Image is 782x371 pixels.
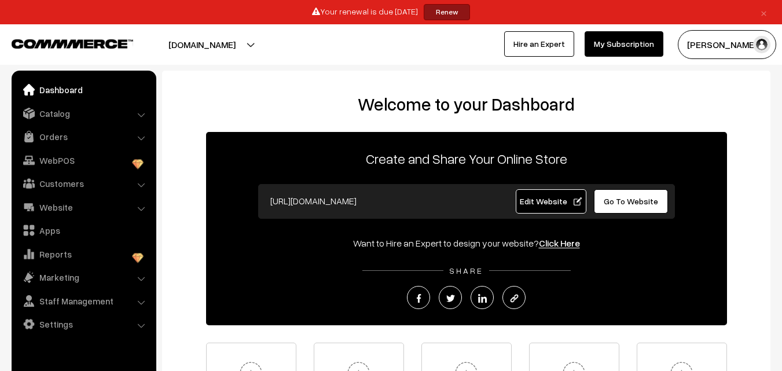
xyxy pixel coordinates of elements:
[174,94,759,115] h2: Welcome to your Dashboard
[206,148,727,169] p: Create and Share Your Online Store
[424,4,470,20] a: Renew
[585,31,663,57] a: My Subscription
[14,126,152,147] a: Orders
[4,4,778,20] div: Your renewal is due [DATE]
[14,150,152,171] a: WebPOS
[12,36,113,50] a: COMMMERCE
[14,314,152,335] a: Settings
[756,5,772,19] a: ×
[14,291,152,311] a: Staff Management
[14,79,152,100] a: Dashboard
[516,189,586,214] a: Edit Website
[539,237,580,249] a: Click Here
[14,197,152,218] a: Website
[14,267,152,288] a: Marketing
[604,196,658,206] span: Go To Website
[14,103,152,124] a: Catalog
[14,220,152,241] a: Apps
[128,30,276,59] button: [DOMAIN_NAME]
[14,173,152,194] a: Customers
[443,266,489,276] span: SHARE
[14,244,152,265] a: Reports
[520,196,582,206] span: Edit Website
[12,39,133,48] img: COMMMERCE
[753,36,770,53] img: user
[206,236,727,250] div: Want to Hire an Expert to design your website?
[678,30,776,59] button: [PERSON_NAME]
[594,189,669,214] a: Go To Website
[504,31,574,57] a: Hire an Expert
